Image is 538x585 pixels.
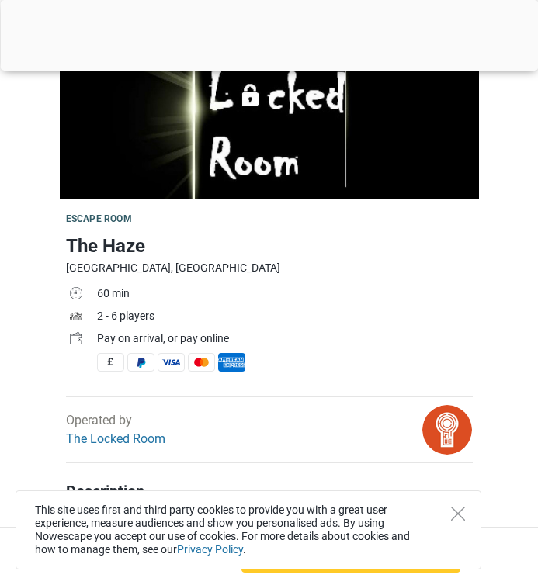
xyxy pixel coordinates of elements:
[60,12,479,199] img: The Haze photo 1
[127,353,154,372] span: PayPal
[66,213,132,224] span: Escape room
[97,331,473,347] div: Pay on arrival, or pay online
[16,490,481,569] div: This site uses first and third party cookies to provide you with a great user experience, measure...
[451,507,465,521] button: Close
[66,232,473,260] h1: The Haze
[158,353,185,372] span: Visa
[422,405,472,455] img: bitmap.png
[188,353,215,372] span: MasterCard
[66,411,165,448] div: Operated by
[97,353,124,372] span: Cash
[97,284,473,306] td: 60 min
[66,482,473,500] h4: Description
[97,306,473,329] td: 2 - 6 players
[66,260,473,276] div: [GEOGRAPHIC_DATA], [GEOGRAPHIC_DATA]
[218,353,245,372] span: American Express
[66,431,165,446] a: The Locked Room
[177,543,243,556] a: Privacy Policy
